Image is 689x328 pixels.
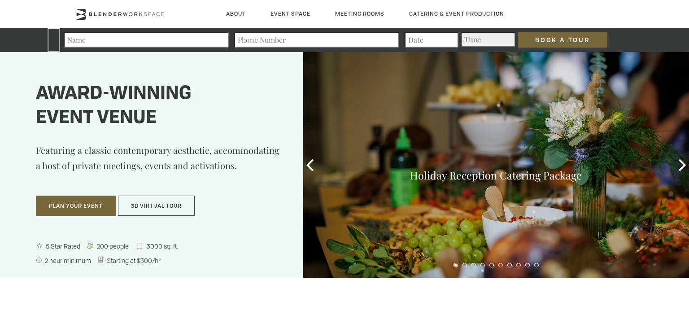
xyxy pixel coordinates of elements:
button: Plan Your Event [36,196,116,216]
p: Featuring a classic contemporary aesthetic, accommodating a host of private meetings, events and ... [36,143,281,187]
span: 3000 sq. ft. [145,242,181,250]
input: Book a Tour [518,32,607,48]
button: 3D Virtual Tour [118,196,195,216]
a: Holiday Reception Catering Package [410,168,582,182]
span: Starting at $300/hr [105,256,163,265]
h1: Award-winning event venue [36,82,281,131]
input: Date [405,32,458,48]
span: 200 people [95,242,131,250]
input: Name [64,32,229,48]
input: Phone Number [234,32,399,48]
span: 2 hour minimum [43,256,94,265]
span: 5 Star Rated [44,242,83,250]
